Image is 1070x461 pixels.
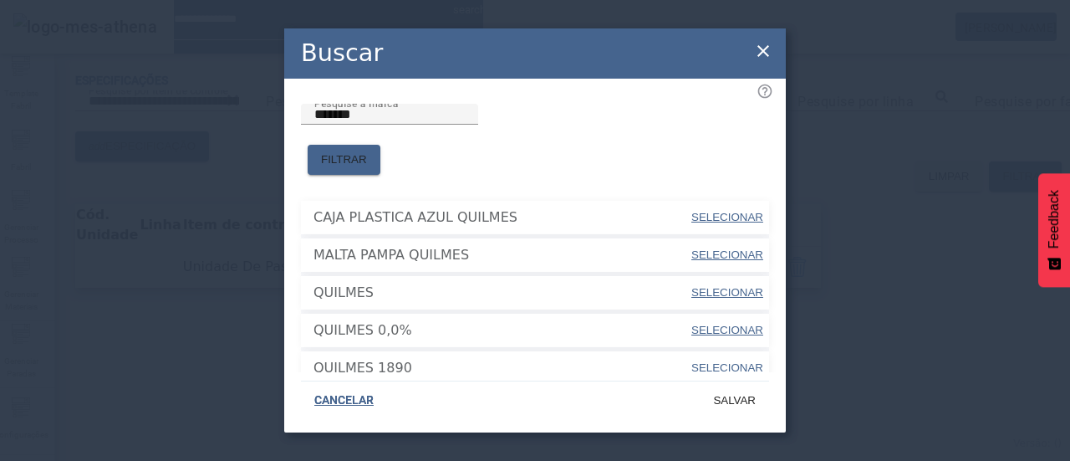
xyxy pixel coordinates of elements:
[691,324,763,336] span: SELECIONAR
[691,286,763,299] span: SELECIONAR
[691,361,763,374] span: SELECIONAR
[690,202,765,233] button: SELECIONAR
[1047,190,1062,248] span: Feedback
[301,35,383,71] h2: Buscar
[690,353,765,383] button: SELECIONAR
[313,245,690,265] span: MALTA PAMPA QUILMES
[313,283,690,303] span: QUILMES
[700,386,769,416] button: SALVAR
[313,207,690,228] span: CAJA PLASTICA AZUL QUILMES
[690,240,765,270] button: SELECIONAR
[301,386,387,416] button: CANCELAR
[314,392,374,409] span: CANCELAR
[690,315,765,346] button: SELECIONAR
[308,145,380,175] button: FILTRAR
[321,151,367,168] span: FILTRAR
[1038,173,1070,287] button: Feedback - Mostrar pesquisa
[691,248,763,261] span: SELECIONAR
[713,392,756,409] span: SALVAR
[313,358,690,378] span: QUILMES 1890
[690,278,765,308] button: SELECIONAR
[691,211,763,223] span: SELECIONAR
[313,320,690,341] span: QUILMES 0,0%
[314,97,399,109] mat-label: Pesquise a marca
